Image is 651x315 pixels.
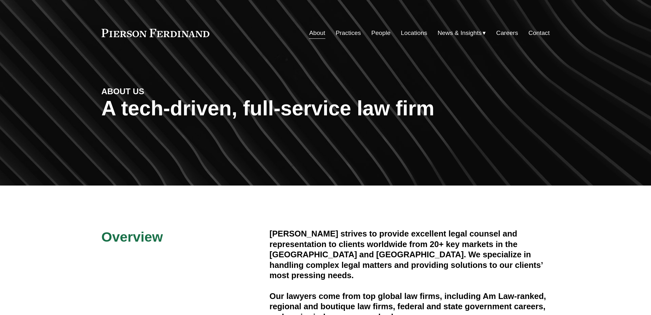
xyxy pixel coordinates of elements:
[270,228,550,280] h4: [PERSON_NAME] strives to provide excellent legal counsel and representation to clients worldwide ...
[438,28,482,39] span: News & Insights
[371,27,391,39] a: People
[102,97,550,120] h1: A tech-driven, full-service law firm
[309,27,325,39] a: About
[336,27,361,39] a: Practices
[102,87,144,96] strong: ABOUT US
[528,27,549,39] a: Contact
[438,27,486,39] a: folder dropdown
[102,229,163,245] span: Overview
[496,27,518,39] a: Careers
[401,27,427,39] a: Locations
